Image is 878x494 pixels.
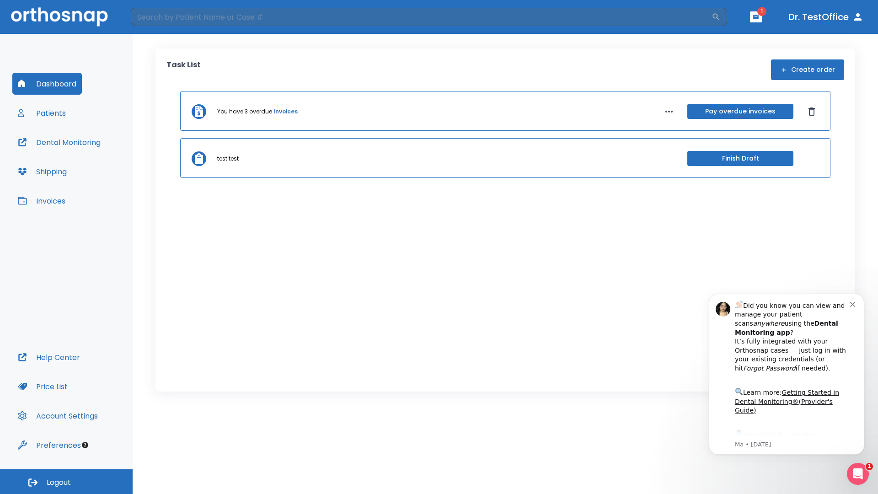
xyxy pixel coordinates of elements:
[695,282,878,489] iframe: Intercom notifications message
[687,151,793,166] button: Finish Draft
[131,8,712,26] input: Search by Patient Name or Case #
[217,155,239,163] p: test test
[11,7,108,26] img: Orthosnap
[866,463,873,470] span: 1
[217,107,272,116] p: You have 3 overdue
[12,190,71,212] button: Invoices
[12,73,82,95] button: Dashboard
[47,478,71,488] span: Logout
[687,104,793,119] button: Pay overdue invoices
[12,434,86,456] button: Preferences
[12,102,71,124] button: Patients
[847,463,869,485] iframe: Intercom live chat
[12,405,103,427] button: Account Settings
[81,441,89,449] div: Tooltip anchor
[785,9,867,25] button: Dr. TestOffice
[804,104,819,119] button: Dismiss
[771,59,844,80] button: Create order
[12,346,86,368] button: Help Center
[12,376,73,397] button: Price List
[12,161,72,183] button: Shipping
[274,107,298,116] a: invoices
[757,7,766,16] span: 1
[12,131,106,153] button: Dental Monitoring
[166,59,201,80] p: Task List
